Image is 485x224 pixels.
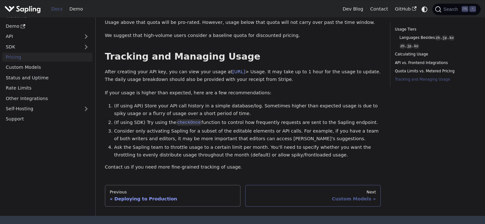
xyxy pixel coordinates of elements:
button: Expand sidebar category 'SDK' [80,42,92,51]
a: Status and Uptime [2,73,92,82]
a: Support [2,114,92,124]
nav: Docs pages [105,185,381,206]
a: API [2,32,80,41]
span: Search [441,7,462,12]
a: checkOnce [176,120,202,125]
p: We suggest that high-volume users consider a baseline quota for discounted pricing. [105,32,381,40]
div: Previous [110,190,236,195]
a: Pricing [2,52,92,61]
div: Next [250,190,376,195]
code: zh [400,43,405,49]
a: Contact [367,4,392,14]
a: Self-Hosting [2,104,92,113]
a: Custom Models [2,63,92,72]
kbd: K [469,6,476,12]
a: SDK [2,42,80,51]
li: (If using SDK) Try using the function to control how frequently requests are sent to the Sapling ... [114,119,381,126]
a: Tracking and Managing Usage [395,76,474,83]
button: Expand sidebar category 'API' [80,32,92,41]
h2: Tracking and Managing Usage [105,51,381,62]
code: checkOnce [176,119,202,126]
a: Calculating Usage [395,51,474,57]
a: Docs [48,4,66,14]
a: zh,jp,ko [400,43,471,49]
a: API vs. Frontend Integrations [395,60,474,66]
a: Demo [2,21,92,31]
a: [URL] [232,69,245,74]
a: Dev Blog [339,4,366,14]
li: (If using API) Store your API call history in a simple database/log. Sometimes higher than expect... [114,102,381,118]
a: NextCustom Models [245,185,381,206]
li: Ask the Sapling team to throttle usage to a certain limit per month. You'll need to specify wheth... [114,144,381,159]
li: Consider only activating Sapling for a subset of the editable elements or API calls. For example,... [114,127,381,143]
code: jp [406,43,412,49]
p: After creating your API key, you can view your usage at > Usage. It may take up to 1 hour for the... [105,68,381,83]
a: Quota Limits vs. Metered Pricing [395,68,474,74]
a: Rate Limits [2,83,92,93]
a: Languages Besideszh,jp,ko [400,35,471,41]
button: Search (Ctrl+K) [432,4,480,15]
a: Sapling.ai [4,4,43,14]
div: Custom Models [250,196,376,202]
div: Deploying to Production [110,196,236,202]
img: Sapling.ai [4,4,41,14]
button: Switch between dark and light mode (currently system mode) [420,4,429,14]
a: Usage Tiers [395,26,474,33]
p: If your usage is higher than expected, here are a few recommendations: [105,89,381,97]
code: ko [449,35,454,40]
a: PreviousDeploying to Production [105,185,240,206]
p: Contact us if you need more fine-grained tracking of usage. [105,163,381,171]
code: jp [442,35,447,40]
code: zh [435,35,441,40]
code: ko [413,43,419,49]
a: GitHub [391,4,420,14]
a: Demo [66,4,86,14]
a: Other Integrations [2,94,92,103]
